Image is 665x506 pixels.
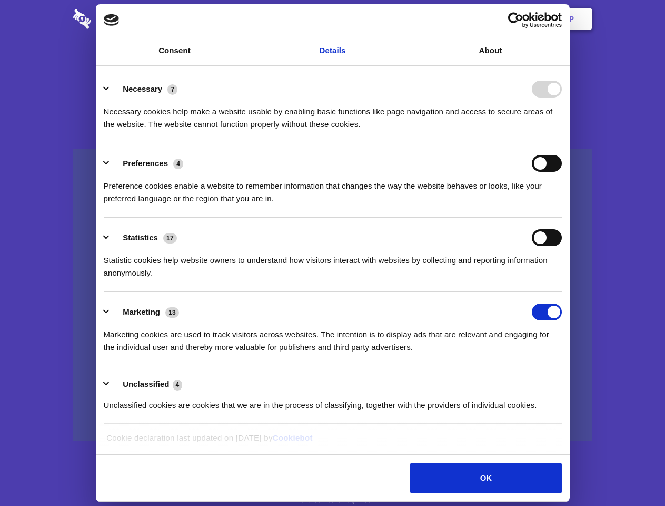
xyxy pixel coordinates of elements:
a: Contact [427,3,475,35]
button: OK [410,463,561,493]
span: 4 [173,159,183,169]
h1: Eliminate Slack Data Loss. [73,47,592,85]
div: Preference cookies enable a website to remember information that changes the way the website beha... [104,172,562,205]
span: 13 [165,307,179,318]
span: 4 [173,379,183,390]
div: Cookie declaration last updated on [DATE] by [98,432,567,452]
div: Necessary cookies help make a website usable by enabling basic functions like page navigation and... [104,98,562,131]
span: 17 [163,233,177,244]
button: Necessary (7) [104,81,184,98]
a: Wistia video thumbnail [73,149,592,441]
div: Statistic cookies help website owners to understand how visitors interact with websites by collec... [104,246,562,279]
a: Usercentrics Cookiebot - opens in a new window [470,12,562,28]
label: Statistics [123,233,158,242]
img: logo-wordmark-white-trans-d4663122ce5f474addd5e946df7df03e33cb6a1c49d2221995e7729f52c070b2.svg [73,9,163,29]
a: Consent [96,36,254,65]
button: Marketing (13) [104,304,186,320]
div: Unclassified cookies are cookies that we are in the process of classifying, together with the pro... [104,391,562,412]
a: About [412,36,570,65]
iframe: Drift Widget Chat Controller [612,453,652,493]
label: Necessary [123,84,162,93]
button: Statistics (17) [104,229,184,246]
label: Marketing [123,307,160,316]
a: Pricing [309,3,355,35]
div: Marketing cookies are used to track visitors across websites. The intention is to display ads tha... [104,320,562,354]
h4: Auto-redaction of sensitive data, encrypted data sharing and self-destructing private chats. Shar... [73,96,592,131]
a: Cookiebot [273,433,313,442]
button: Preferences (4) [104,155,190,172]
a: Details [254,36,412,65]
a: Login [478,3,523,35]
span: 7 [167,84,177,95]
label: Preferences [123,159,168,168]
button: Unclassified (4) [104,378,189,391]
img: logo [104,14,120,26]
